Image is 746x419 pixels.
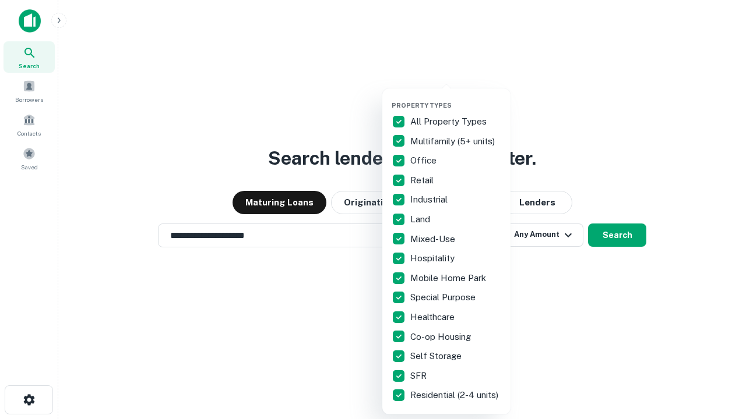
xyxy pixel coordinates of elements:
span: Property Types [392,102,452,109]
p: Mobile Home Park [410,271,488,285]
p: Self Storage [410,349,464,363]
p: Special Purpose [410,290,478,304]
p: SFR [410,369,429,383]
p: Residential (2-4 units) [410,388,501,402]
p: Industrial [410,193,450,207]
p: Hospitality [410,251,457,265]
p: Retail [410,173,436,187]
iframe: Chat Widget [688,326,746,382]
p: Office [410,154,439,168]
p: Co-op Housing [410,330,473,344]
p: Multifamily (5+ units) [410,134,497,148]
p: Land [410,212,432,226]
p: Healthcare [410,310,457,324]
p: All Property Types [410,115,489,129]
p: Mixed-Use [410,232,458,246]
